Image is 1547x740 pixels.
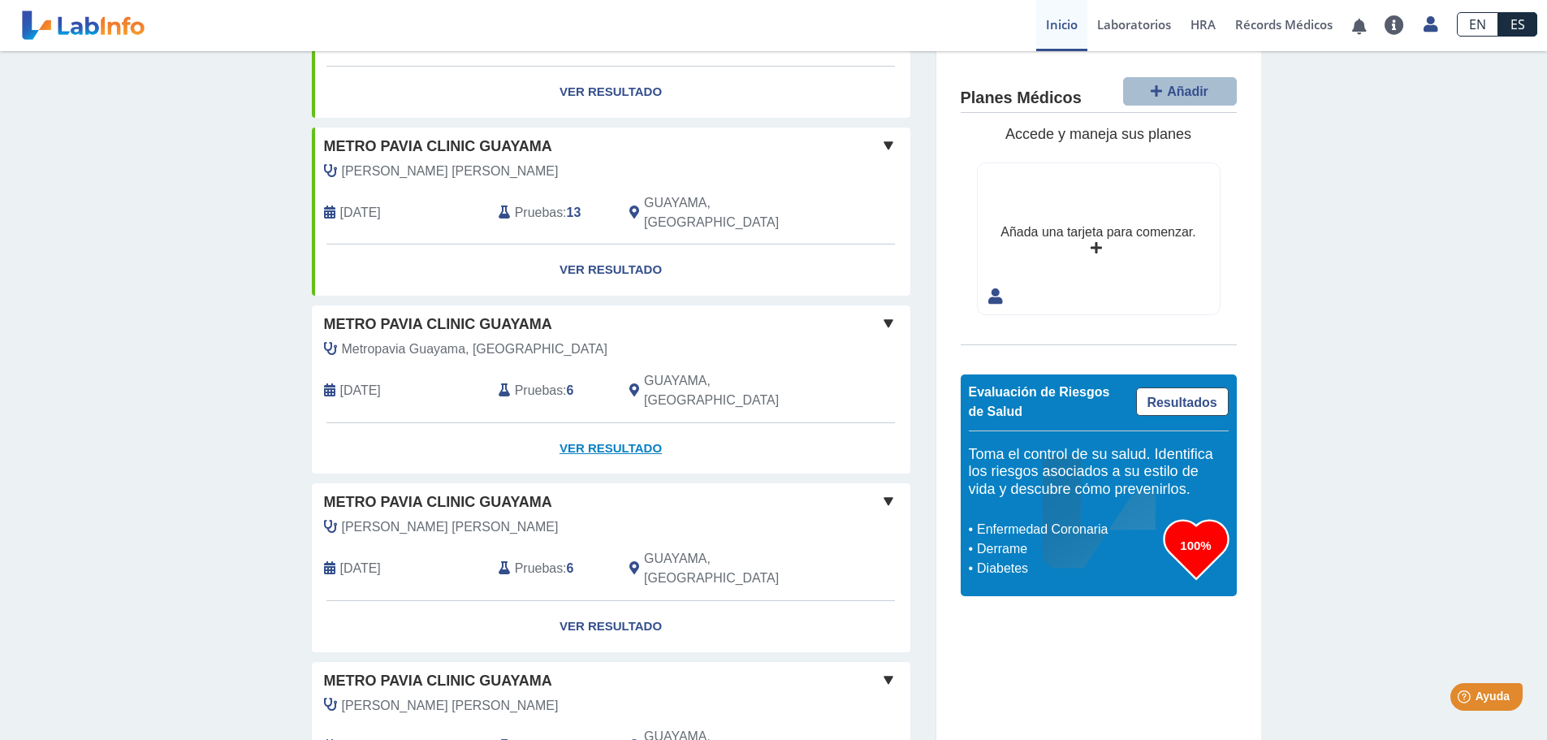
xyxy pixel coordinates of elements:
span: Metro Pavia Clinic Guayama [324,314,552,335]
span: Evaluación de Riesgos de Salud [969,385,1110,418]
span: HRA [1190,16,1216,32]
a: Resultados [1136,387,1229,416]
a: ES [1498,12,1537,37]
span: Metro Pavia Clinic Guayama [324,491,552,513]
span: Pruebas [515,203,563,223]
span: GUAYAMA, PR [644,549,823,588]
div: Añada una tarjeta para comenzar. [1000,223,1195,242]
span: 2025-08-02 [340,381,381,400]
span: Aguirre Pillot, Jessica [342,696,559,716]
div: : [486,371,617,410]
span: Añadir [1167,84,1208,98]
div: : [486,549,617,588]
span: GUAYAMA, PR [644,371,823,410]
h4: Planes Médicos [961,89,1082,108]
li: Enfermedad Coronaria [973,520,1164,539]
span: Accede y maneja sus planes [1005,126,1191,142]
span: Pruebas [515,381,563,400]
span: Gutierrez Ortiz, Maria [342,517,559,537]
b: 6 [567,561,574,575]
span: GUAYAMA, PR [644,193,823,232]
span: Mercado Morales, Neysa [342,162,559,181]
li: Diabetes [973,559,1164,578]
div: : [486,193,617,232]
button: Añadir [1123,77,1237,106]
h5: Toma el control de su salud. Identifica los riesgos asociados a su estilo de vida y descubre cómo... [969,446,1229,499]
span: Metro Pavia Clinic Guayama [324,136,552,158]
a: EN [1457,12,1498,37]
span: 2025-07-21 [340,559,381,578]
span: Pruebas [515,559,563,578]
span: 2023-09-01 [340,203,381,223]
a: Ver Resultado [312,67,910,118]
a: Ver Resultado [312,423,910,474]
span: Metropavia Guayama, Laboratori [342,340,607,359]
iframe: Help widget launcher [1402,677,1529,722]
b: 13 [567,206,581,219]
a: Ver Resultado [312,601,910,652]
b: 6 [567,383,574,397]
a: Ver Resultado [312,245,910,296]
li: Derrame [973,539,1164,559]
span: Metro Pavia Clinic Guayama [324,670,552,692]
h3: 100% [1164,535,1229,556]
